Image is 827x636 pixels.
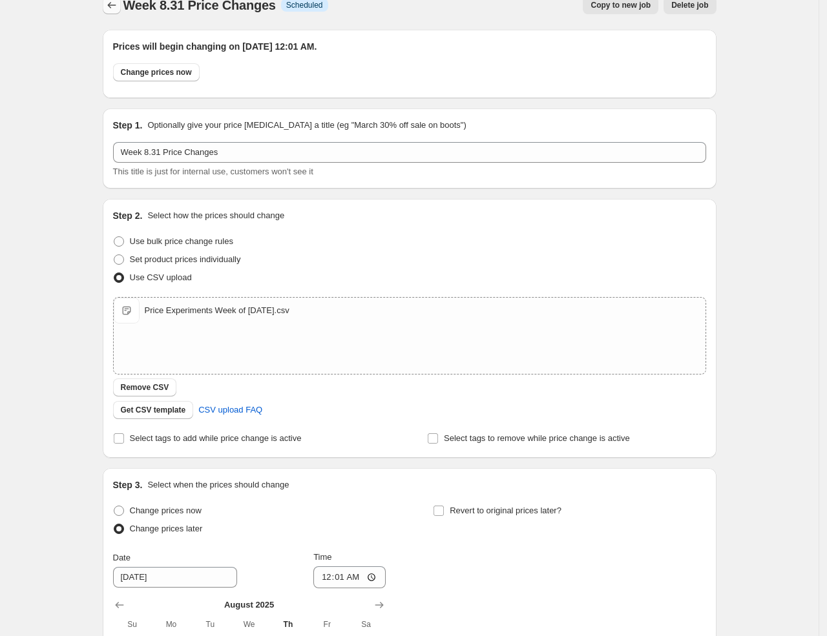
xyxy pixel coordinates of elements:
[113,553,131,562] span: Date
[130,236,233,246] span: Use bulk price change rules
[152,614,191,635] th: Monday
[198,404,262,416] span: CSV upload FAQ
[121,382,169,393] span: Remove CSV
[113,567,237,588] input: 8/28/2025
[147,209,284,222] p: Select how the prices should change
[196,619,224,630] span: Tu
[130,272,192,282] span: Use CSV upload
[191,400,270,420] a: CSV upload FAQ
[113,63,200,81] button: Change prices now
[147,119,466,132] p: Optionally give your price [MEDICAL_DATA] a title (eg "March 30% off sale on boots")
[274,619,302,630] span: Th
[145,304,289,317] div: Price Experiments Week of [DATE].csv
[113,167,313,176] span: This title is just for internal use, customers won't see it
[113,378,177,396] button: Remove CSV
[191,614,229,635] th: Tuesday
[229,614,268,635] th: Wednesday
[450,506,561,515] span: Revert to original prices later?
[121,405,186,415] span: Get CSV template
[157,619,185,630] span: Mo
[113,401,194,419] button: Get CSV template
[269,614,308,635] th: Thursday
[370,596,388,614] button: Show next month, September 2025
[113,142,706,163] input: 30% off holiday sale
[113,119,143,132] h2: Step 1.
[130,254,241,264] span: Set product prices individually
[308,614,346,635] th: Friday
[130,524,203,533] span: Change prices later
[313,566,386,588] input: 12:00
[113,478,143,491] h2: Step 3.
[113,40,706,53] h2: Prices will begin changing on [DATE] 12:01 AM.
[130,506,202,515] span: Change prices now
[118,619,147,630] span: Su
[235,619,263,630] span: We
[346,614,385,635] th: Saturday
[351,619,380,630] span: Sa
[147,478,289,491] p: Select when the prices should change
[121,67,192,77] span: Change prices now
[313,619,341,630] span: Fr
[110,596,129,614] button: Show previous month, July 2025
[313,552,331,562] span: Time
[113,209,143,222] h2: Step 2.
[444,433,630,443] span: Select tags to remove while price change is active
[113,614,152,635] th: Sunday
[130,433,302,443] span: Select tags to add while price change is active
